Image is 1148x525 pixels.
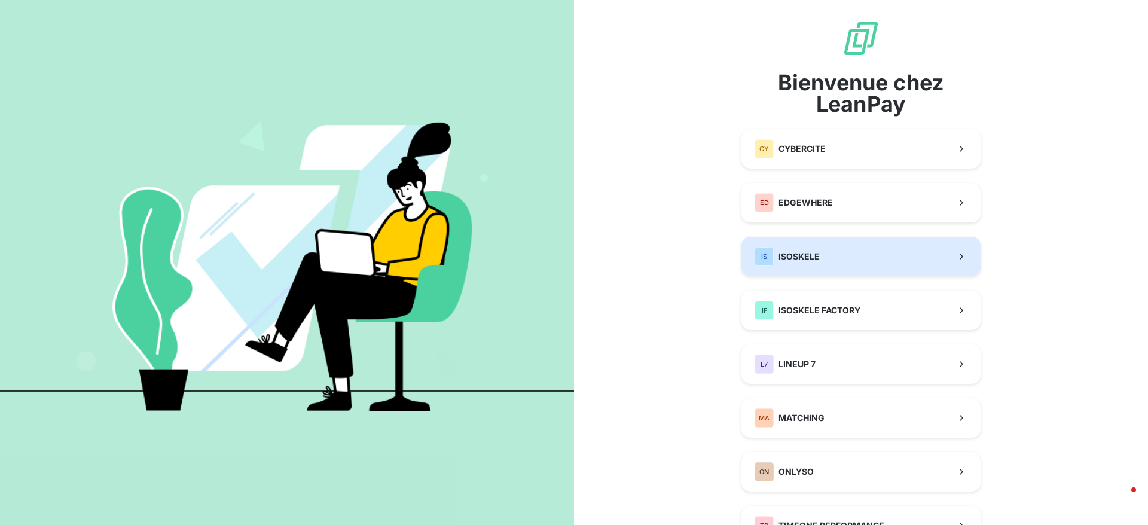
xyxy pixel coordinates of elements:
div: ON [755,462,774,481]
button: L7LINEUP 7 [741,344,981,384]
div: CY [755,139,774,158]
iframe: Intercom live chat [1107,484,1136,513]
span: ONLYSO [778,466,814,478]
button: ONONLYSO [741,452,981,492]
span: CYBERCITE [778,143,826,155]
span: ISOSKELE [778,251,820,262]
div: IS [755,247,774,266]
button: CYCYBERCITE [741,129,981,169]
button: IFISOSKELE FACTORY [741,291,981,330]
span: MATCHING [778,412,825,424]
span: ISOSKELE FACTORY [778,304,860,316]
button: EDEDGEWHERE [741,183,981,222]
div: L7 [755,355,774,374]
button: ISISOSKELE [741,237,981,276]
span: Bienvenue chez LeanPay [741,72,981,115]
img: logo sigle [842,19,880,57]
span: LINEUP 7 [778,358,816,370]
button: MAMATCHING [741,398,981,438]
span: EDGEWHERE [778,197,833,209]
div: MA [755,408,774,428]
div: IF [755,301,774,320]
div: ED [755,193,774,212]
